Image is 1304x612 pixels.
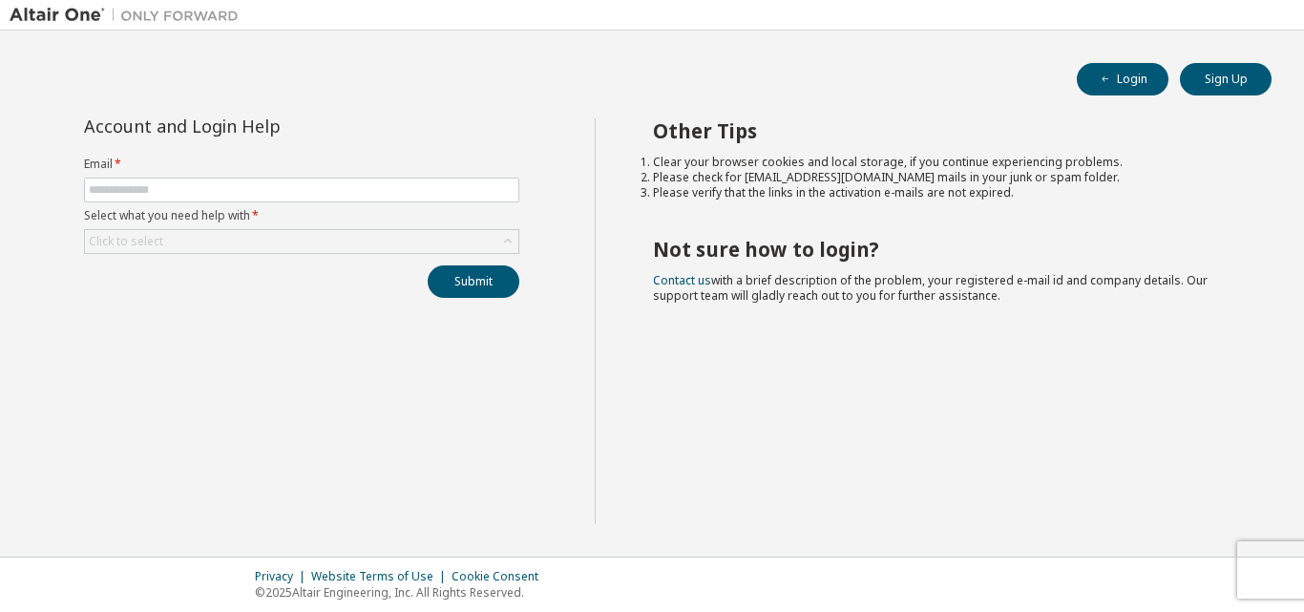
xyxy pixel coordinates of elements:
[84,118,432,134] div: Account and Login Help
[311,569,452,584] div: Website Terms of Use
[89,234,163,249] div: Click to select
[653,118,1238,143] h2: Other Tips
[653,185,1238,200] li: Please verify that the links in the activation e-mails are not expired.
[84,208,519,223] label: Select what you need help with
[10,6,248,25] img: Altair One
[84,157,519,172] label: Email
[255,569,311,584] div: Privacy
[85,230,518,253] div: Click to select
[255,584,550,601] p: © 2025 Altair Engineering, Inc. All Rights Reserved.
[428,265,519,298] button: Submit
[653,272,711,288] a: Contact us
[653,272,1208,304] span: with a brief description of the problem, your registered e-mail id and company details. Our suppo...
[1077,63,1168,95] button: Login
[452,569,550,584] div: Cookie Consent
[1180,63,1272,95] button: Sign Up
[653,155,1238,170] li: Clear your browser cookies and local storage, if you continue experiencing problems.
[653,170,1238,185] li: Please check for [EMAIL_ADDRESS][DOMAIN_NAME] mails in your junk or spam folder.
[653,237,1238,262] h2: Not sure how to login?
